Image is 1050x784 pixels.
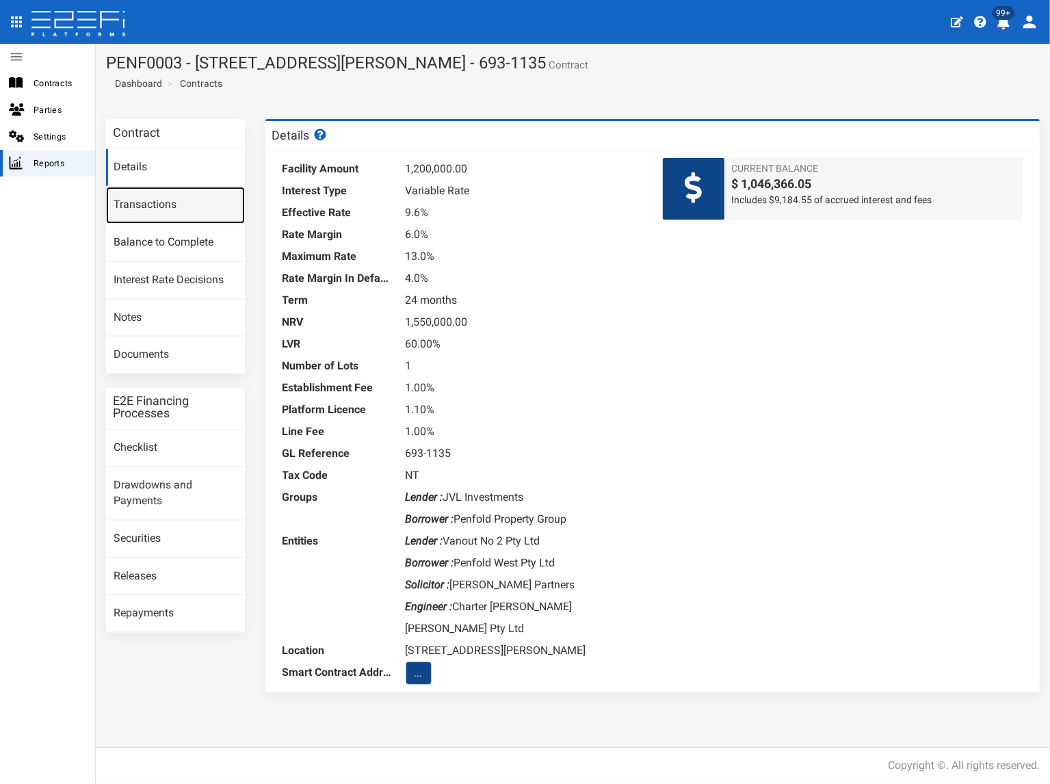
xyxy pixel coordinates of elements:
[406,224,642,246] dd: 6.0%
[106,300,245,337] a: Notes
[283,443,392,465] dt: GL Reference
[406,600,453,613] i: Engineer :
[283,421,392,443] dt: Line Fee
[406,491,443,504] i: Lender :
[406,443,642,465] dd: 693-1135
[283,486,392,508] dt: Groups
[406,596,642,640] dd: Charter [PERSON_NAME] [PERSON_NAME] Pty Ltd
[406,552,642,574] dd: Penfold West Pty Ltd
[406,289,642,311] dd: 24 months
[406,512,454,525] i: Borrower :
[406,574,642,596] dd: [PERSON_NAME] Partners
[283,224,392,246] dt: Rate Margin
[109,78,162,89] span: Dashboard
[283,662,392,683] dt: Smart Contract Address
[106,558,245,595] a: Releases
[406,530,642,552] dd: Vanout No 2 Pty Ltd
[34,129,84,144] span: Settings
[106,337,245,374] a: Documents
[283,289,392,311] dt: Term
[283,377,392,399] dt: Establishment Fee
[106,149,245,186] a: Details
[106,262,245,299] a: Interest Rate Decisions
[283,158,392,180] dt: Facility Amount
[406,355,642,377] dd: 1
[406,202,642,224] dd: 9.6%
[283,311,392,333] dt: NRV
[731,161,1016,175] span: Current Balance
[106,224,245,261] a: Balance to Complete
[406,534,443,547] i: Lender :
[546,60,588,70] small: Contract
[283,530,392,552] dt: Entities
[406,246,642,267] dd: 13.0%
[106,467,245,520] a: Drawdowns and Payments
[406,640,642,662] dd: [STREET_ADDRESS][PERSON_NAME]
[406,333,642,355] dd: 60.00%
[406,486,642,508] dd: JVL Investments
[106,595,245,632] a: Repayments
[731,193,1016,207] span: Includes $9,184.55 of accrued interest and fees
[731,175,1016,193] span: $ 1,046,366.05
[283,640,392,662] dt: Location
[180,77,222,90] a: Contracts
[283,399,392,421] dt: Platform Licence
[106,54,1040,72] h1: PENF0003 - [STREET_ADDRESS][PERSON_NAME] - 693-1135
[406,180,642,202] dd: Variable Rate
[283,180,392,202] dt: Interest Type
[272,129,328,142] h3: Details
[34,75,84,91] span: Contracts
[283,202,392,224] dt: Effective Rate
[283,246,392,267] dt: Maximum Rate
[109,77,162,90] a: Dashboard
[406,267,642,289] dd: 4.0%
[283,355,392,377] dt: Number of Lots
[406,421,642,443] dd: 1.00%
[406,508,642,530] dd: Penfold Property Group
[283,333,392,355] dt: LVR
[406,311,642,333] dd: 1,550,000.00
[406,556,454,569] i: Borrower :
[888,758,1040,774] div: Copyright ©. All rights reserved.
[406,662,432,685] button: ...
[113,395,238,419] h3: E2E Financing Processes
[106,430,245,467] a: Checklist
[406,158,642,180] dd: 1,200,000.00
[406,465,642,486] dd: NT
[106,521,245,558] a: Securities
[34,155,84,171] span: Reports
[283,465,392,486] dt: Tax Code
[34,102,84,118] span: Parties
[106,187,245,224] a: Transactions
[406,399,642,421] dd: 1.10%
[113,127,160,139] h3: Contract
[406,377,642,399] dd: 1.00%
[283,267,392,289] dt: Rate Margin In Default
[406,578,450,591] i: Solicitor :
